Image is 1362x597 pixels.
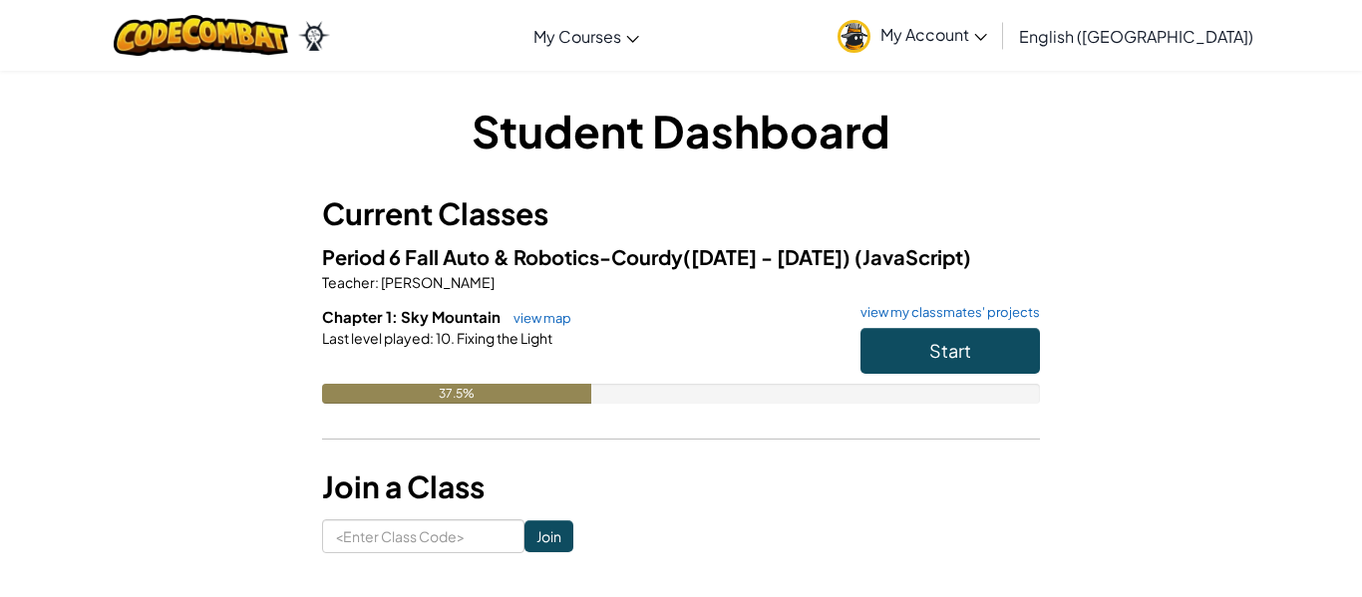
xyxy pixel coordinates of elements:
a: view map [504,310,571,326]
span: Period 6 Fall Auto & Robotics-Courdy([DATE] - [DATE]) [322,244,854,269]
span: English ([GEOGRAPHIC_DATA]) [1019,26,1253,47]
img: Ozaria [298,21,330,51]
h1: Student Dashboard [322,100,1040,161]
span: Start [929,339,971,362]
img: CodeCombat logo [114,15,288,56]
span: Last level played [322,329,430,347]
span: My Courses [533,26,621,47]
a: My Account [828,4,997,67]
div: 37.5% [322,384,591,404]
a: My Courses [523,9,649,63]
span: 10. [434,329,455,347]
h3: Join a Class [322,464,1040,509]
a: English ([GEOGRAPHIC_DATA]) [1009,9,1263,63]
span: My Account [880,24,987,45]
input: Join [524,520,573,552]
h3: Current Classes [322,191,1040,236]
span: Teacher [322,273,375,291]
span: (JavaScript) [854,244,971,269]
a: view my classmates' projects [851,306,1040,319]
span: [PERSON_NAME] [379,273,495,291]
img: avatar [838,20,870,53]
span: : [375,273,379,291]
span: Fixing the Light [455,329,552,347]
button: Start [860,328,1040,374]
input: <Enter Class Code> [322,519,524,553]
span: Chapter 1: Sky Mountain [322,307,504,326]
span: : [430,329,434,347]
